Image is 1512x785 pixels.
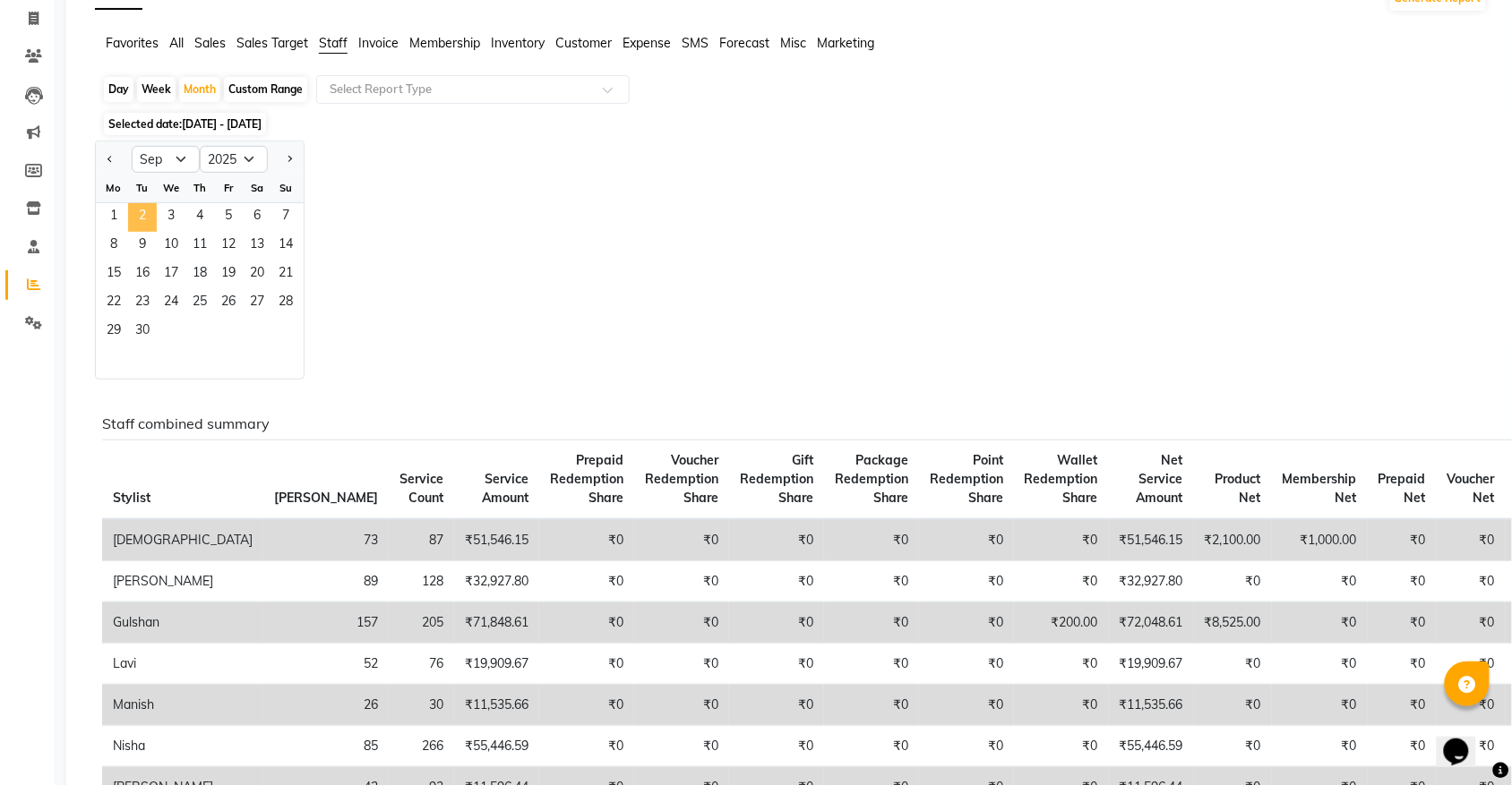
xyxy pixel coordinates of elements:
[243,289,271,318] span: 27
[389,685,454,726] td: 30
[539,561,634,602] td: ₹0
[214,260,243,289] div: Friday, September 19, 2025
[102,685,263,726] td: Manish
[1194,519,1272,561] td: ₹2,100.00
[271,174,300,202] div: Su
[729,726,824,767] td: ₹0
[99,174,128,202] div: Mo
[99,203,128,232] div: Monday, September 1, 2025
[214,232,243,260] span: 12
[263,685,389,726] td: 26
[454,602,539,644] td: ₹71,848.61
[102,726,263,767] td: Nisha
[634,726,729,767] td: ₹0
[1368,644,1437,685] td: ₹0
[399,471,443,506] span: Service Count
[99,289,128,318] span: 22
[1137,452,1183,506] span: Net Service Amount
[214,203,243,232] div: Friday, September 5, 2025
[271,203,300,232] span: 7
[271,289,300,318] span: 28
[539,519,634,561] td: ₹0
[1272,602,1368,644] td: ₹0
[214,289,243,318] span: 26
[214,174,243,202] div: Fr
[454,685,539,726] td: ₹11,535.66
[645,452,718,506] span: Voucher Redemption Share
[409,35,480,51] span: Membership
[539,685,634,726] td: ₹0
[1194,685,1272,726] td: ₹0
[128,289,157,318] div: Tuesday, September 23, 2025
[132,146,200,173] select: Select month
[555,35,612,51] span: Customer
[1448,471,1495,506] span: Voucher Net
[185,203,214,232] span: 4
[358,35,399,51] span: Invoice
[1014,602,1109,644] td: ₹200.00
[128,203,157,232] div: Tuesday, September 2, 2025
[729,644,824,685] td: ₹0
[319,35,348,51] span: Staff
[214,289,243,318] div: Friday, September 26, 2025
[1368,726,1437,767] td: ₹0
[919,561,1014,602] td: ₹0
[157,289,185,318] div: Wednesday, September 24, 2025
[271,260,300,289] div: Sunday, September 21, 2025
[185,232,214,260] div: Thursday, September 11, 2025
[389,644,454,685] td: 76
[634,602,729,644] td: ₹0
[491,35,545,51] span: Inventory
[194,35,226,51] span: Sales
[1109,519,1194,561] td: ₹51,546.15
[719,35,769,51] span: Forecast
[1272,519,1368,561] td: ₹1,000.00
[729,561,824,602] td: ₹0
[1437,685,1506,726] td: ₹0
[157,203,185,232] div: Wednesday, September 3, 2025
[200,146,268,173] select: Select year
[128,232,157,260] span: 9
[271,232,300,260] span: 14
[729,602,824,644] td: ₹0
[99,289,128,318] div: Monday, September 22, 2025
[106,35,159,51] span: Favorites
[128,318,157,346] span: 30
[1379,471,1426,506] span: Prepaid Net
[634,685,729,726] td: ₹0
[634,561,729,602] td: ₹0
[214,232,243,260] div: Friday, September 12, 2025
[1194,561,1272,602] td: ₹0
[99,232,128,260] span: 8
[1437,519,1506,561] td: ₹0
[824,644,919,685] td: ₹0
[389,561,454,602] td: 128
[454,644,539,685] td: ₹19,909.67
[389,519,454,561] td: 87
[243,260,271,289] span: 20
[99,260,128,289] span: 15
[182,117,262,131] span: [DATE] - [DATE]
[1368,685,1437,726] td: ₹0
[389,602,454,644] td: 205
[1272,726,1368,767] td: ₹0
[99,318,128,346] div: Monday, September 29, 2025
[1272,644,1368,685] td: ₹0
[919,602,1014,644] td: ₹0
[263,519,389,561] td: 73
[224,77,307,102] div: Custom Range
[1014,519,1109,561] td: ₹0
[1109,644,1194,685] td: ₹19,909.67
[1437,561,1506,602] td: ₹0
[102,519,263,561] td: [DEMOGRAPHIC_DATA]
[539,644,634,685] td: ₹0
[454,561,539,602] td: ₹32,927.80
[128,174,157,202] div: Tu
[1194,602,1272,644] td: ₹8,525.00
[99,232,128,260] div: Monday, September 8, 2025
[824,726,919,767] td: ₹0
[1109,726,1194,767] td: ₹55,446.59
[1437,644,1506,685] td: ₹0
[185,174,214,202] div: Th
[740,452,813,506] span: Gift Redemption Share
